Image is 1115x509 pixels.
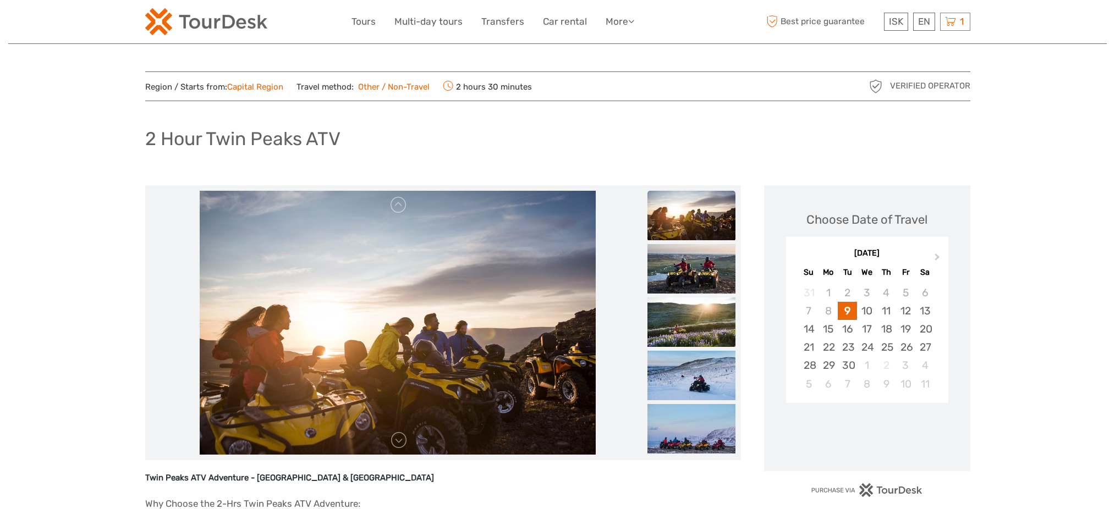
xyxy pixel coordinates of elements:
strong: Twin Peaks ATV Adventure - [GEOGRAPHIC_DATA] & [GEOGRAPHIC_DATA] [145,473,434,483]
div: Not available Wednesday, September 3rd, 2025 [857,284,876,302]
span: Verified Operator [890,80,970,92]
a: More [606,14,634,30]
div: Choose Wednesday, September 24th, 2025 [857,338,876,356]
div: Choose Monday, October 6th, 2025 [819,375,838,393]
div: Choose Saturday, September 27th, 2025 [915,338,935,356]
div: Sa [915,265,935,280]
a: Multi-day tours [394,14,463,30]
div: Not available Saturday, September 6th, 2025 [915,284,935,302]
div: Choose Friday, October 3rd, 2025 [896,356,915,374]
div: Choose Wednesday, September 10th, 2025 [857,302,876,320]
div: Choose Tuesday, September 16th, 2025 [838,320,857,338]
div: Fr [896,265,915,280]
div: Choose Thursday, September 18th, 2025 [877,320,896,338]
button: Next Month [930,251,947,268]
div: Not available Thursday, September 4th, 2025 [877,284,896,302]
a: Car rental [543,14,587,30]
div: Choose Friday, September 26th, 2025 [896,338,915,356]
div: Choose Saturday, October 4th, 2025 [915,356,935,374]
span: Travel method: [296,79,430,94]
img: 1ba75f0862f7474c947a13365ab31579_slider_thumbnail.jpeg [647,244,735,294]
div: We [857,265,876,280]
div: Not available Monday, September 1st, 2025 [819,284,838,302]
div: Choose Thursday, September 25th, 2025 [877,338,896,356]
div: Choose Thursday, October 9th, 2025 [877,375,896,393]
img: PurchaseViaTourDesk.png [811,483,922,497]
img: 61a2b9a53af8439f92554ae572847603_slider_thumbnail.jpg [647,351,735,400]
h4: Why Choose the 2-Hrs Twin Peaks ATV Adventure: [145,498,741,509]
div: Not available Thursday, October 2nd, 2025 [877,356,896,374]
div: Tu [838,265,857,280]
a: Capital Region [227,82,283,92]
div: Choose Saturday, September 13th, 2025 [915,302,935,320]
div: Choose Wednesday, October 1st, 2025 [857,356,876,374]
div: Choose Friday, September 19th, 2025 [896,320,915,338]
div: Choose Monday, September 15th, 2025 [819,320,838,338]
div: Choose Tuesday, October 7th, 2025 [838,375,857,393]
div: Loading... [864,431,871,439]
span: 1 [958,16,965,27]
div: Choose Friday, October 10th, 2025 [896,375,915,393]
div: Choose Friday, September 12th, 2025 [896,302,915,320]
div: Not available Monday, September 8th, 2025 [819,302,838,320]
div: Choose Sunday, September 28th, 2025 [799,356,819,374]
a: Tours [351,14,376,30]
span: ISK [889,16,903,27]
div: Choose Tuesday, September 9th, 2025 [838,302,857,320]
img: 120-15d4194f-c635-41b9-a512-a3cb382bfb57_logo_small.png [145,8,267,35]
img: 44a0119fb7614c648070cd4c87e85e55_slider_thumbnail.jpg [647,297,735,347]
div: Choose Wednesday, October 8th, 2025 [857,375,876,393]
div: Not available Sunday, August 31st, 2025 [799,284,819,302]
a: Other / Non-Travel [354,82,430,92]
div: Choose Monday, September 29th, 2025 [819,356,838,374]
div: Choose Saturday, October 11th, 2025 [915,375,935,393]
div: Choose Thursday, September 11th, 2025 [877,302,896,320]
img: 2cf08230363b4d4e9a1e5dee8668e7d1_slider_thumbnail.jpg [647,191,735,240]
div: Not available Friday, September 5th, 2025 [896,284,915,302]
div: Choose Wednesday, September 17th, 2025 [857,320,876,338]
div: EN [913,13,935,31]
img: 2cf08230363b4d4e9a1e5dee8668e7d1_main_slider.jpg [200,191,596,455]
div: Th [877,265,896,280]
div: Not available Sunday, September 7th, 2025 [799,302,819,320]
h1: 2 Hour Twin Peaks ATV [145,128,340,150]
div: Choose Monday, September 22nd, 2025 [819,338,838,356]
div: Choose Tuesday, September 23rd, 2025 [838,338,857,356]
img: verified_operator_grey_128.png [867,78,885,95]
span: Best price guarantee [764,13,881,31]
div: Choose Tuesday, September 30th, 2025 [838,356,857,374]
div: [DATE] [786,248,948,259]
a: Transfers [481,14,524,30]
div: Choose Sunday, September 14th, 2025 [799,320,819,338]
div: Choose Sunday, October 5th, 2025 [799,375,819,393]
span: Region / Starts from: [145,81,283,93]
div: month 2025-09 [789,284,944,393]
div: Choose Saturday, September 20th, 2025 [915,320,935,338]
div: Mo [819,265,838,280]
div: Su [799,265,819,280]
div: Not available Tuesday, September 2nd, 2025 [838,284,857,302]
span: 2 hours 30 minutes [443,79,532,94]
div: Choose Sunday, September 21st, 2025 [799,338,819,356]
div: Choose Date of Travel [806,211,927,228]
img: 7c8b2b03e4d44f44b97145884beb1715_slider_thumbnail.jpg [647,404,735,453]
